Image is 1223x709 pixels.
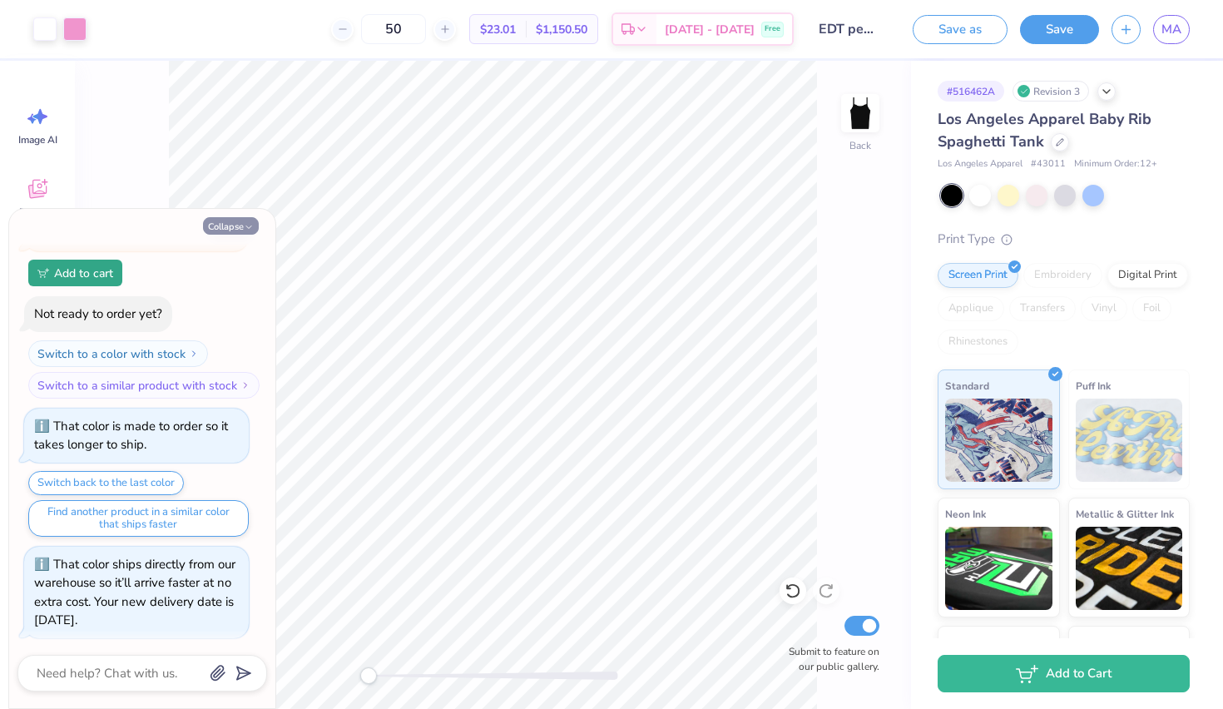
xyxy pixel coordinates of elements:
input: Untitled Design [806,12,888,46]
img: Back [844,97,877,130]
div: Vinyl [1081,296,1127,321]
button: Add to Cart [938,655,1190,692]
div: Applique [938,296,1004,321]
span: Los Angeles Apparel Baby Rib Spaghetti Tank [938,109,1151,151]
span: Water based Ink [1076,633,1152,651]
img: Puff Ink [1076,399,1183,482]
span: Los Angeles Apparel [938,157,1022,171]
span: Glow in the Dark Ink [945,633,1040,651]
div: Accessibility label [360,667,377,684]
span: Designs [19,206,56,219]
button: Switch to a color with stock [28,340,208,367]
img: Standard [945,399,1052,482]
div: That color is made to order so it takes longer to ship. [34,418,228,454]
div: Revision 3 [1013,81,1089,102]
div: Transfers [1009,296,1076,321]
img: Switch to a similar product with stock [240,380,250,390]
span: $1,150.50 [536,21,587,38]
img: Add to cart [37,268,49,278]
span: Free [765,23,780,35]
button: Collapse [203,217,259,235]
div: Digital Print [1107,263,1188,288]
img: Neon Ink [945,527,1052,610]
button: Switch back to the last color [28,471,184,495]
button: Switch to a similar product with stock [28,372,260,399]
button: Save [1020,15,1099,44]
button: Add to cart [28,260,122,286]
span: $23.01 [480,21,516,38]
span: Image AI [18,133,57,146]
img: Switch to a color with stock [189,349,199,359]
span: Standard [945,377,989,394]
span: Neon Ink [945,505,986,523]
span: Metallic & Glitter Ink [1076,505,1174,523]
span: # 43011 [1031,157,1066,171]
input: – – [361,14,426,44]
span: Minimum Order: 12 + [1074,157,1157,171]
div: Embroidery [1023,263,1102,288]
div: Screen Print [938,263,1018,288]
span: MA [1161,20,1181,39]
div: Back [849,138,871,153]
div: Not ready to order yet? [34,305,162,322]
label: Submit to feature on our public gallery. [780,644,879,674]
button: Find another product in a similar color that ships faster [28,500,249,537]
div: Foil [1132,296,1171,321]
div: That color ships directly from our warehouse so it’ll arrive faster at no extra cost. Your new de... [34,556,235,629]
span: Puff Ink [1076,377,1111,394]
span: [DATE] - [DATE] [665,21,755,38]
div: # 516462A [938,81,1004,102]
button: Save as [913,15,1008,44]
div: Rhinestones [938,330,1018,354]
div: Print Type [938,230,1190,249]
img: Metallic & Glitter Ink [1076,527,1183,610]
a: MA [1153,15,1190,44]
